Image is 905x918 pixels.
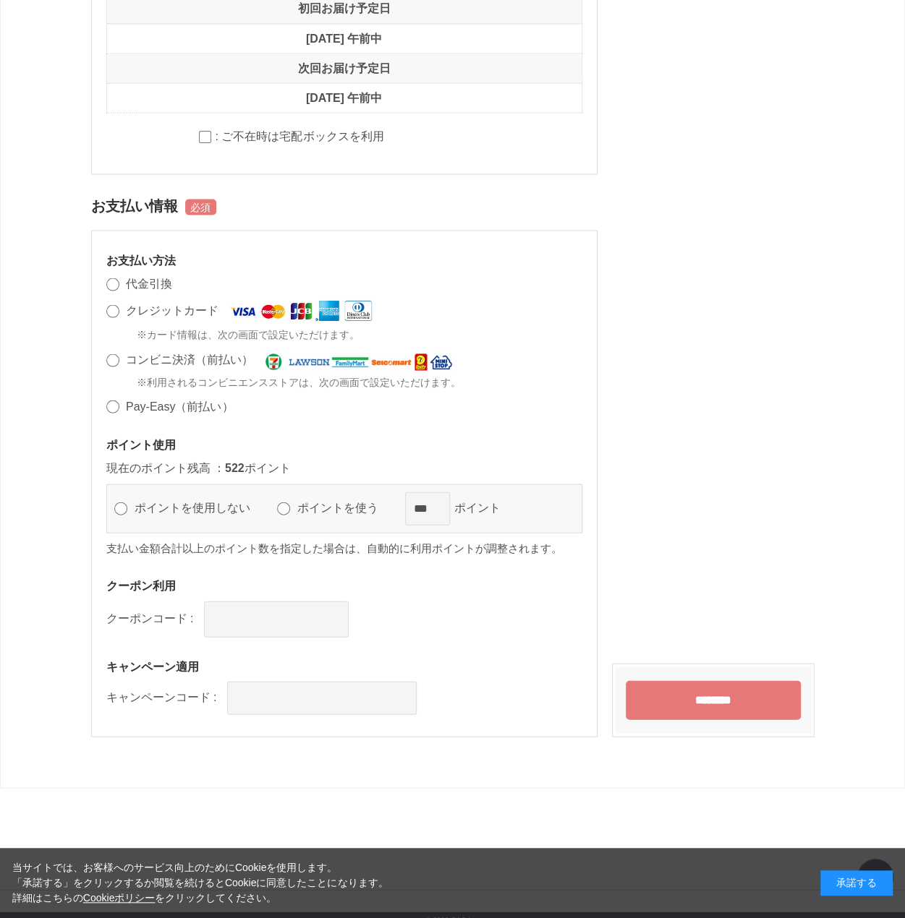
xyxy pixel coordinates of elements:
span: 522 [225,461,245,473]
img: クレジットカード [229,299,371,322]
label: 代金引換 [126,277,172,289]
label: ポイントを使う [294,501,395,513]
h3: お支払い方法 [106,252,582,267]
span: ※利用されるコンビニエンスストアは、次の画面で設定いただけます。 [137,374,461,390]
label: Pay-Easy（前払い） [126,400,233,412]
dd: [DATE] 午前中 [107,83,582,112]
img: コンビニ決済（前払い） [263,350,454,370]
label: キャンペーンコード : [106,690,217,703]
label: クーポンコード : [106,612,194,624]
div: 承諾する [820,870,893,896]
a: Cookieポリシー [83,892,156,904]
dd: [DATE] 午前中 [107,24,582,53]
p: 現在のポイント残高 ： ポイント [106,459,582,476]
h2: お支払い情報 [91,189,598,223]
h3: ポイント使用 [106,437,582,452]
div: 当サイトでは、お客様へのサービス向上のためにCookieを使用します。 「承諾する」をクリックするか閲覧を続けるとCookieに同意したことになります。 詳細はこちらの をクリックしてください。 [12,860,388,906]
label: ポイント [450,501,517,513]
label: : ご不在時は宅配ボックスを利用 [216,129,384,142]
dt: 次回お届け予定日 [107,53,582,83]
h3: キャンペーン適用 [106,659,582,674]
label: コンビニ決済（前払い） [126,353,253,365]
span: ※カード情報は、次の画面で設定いただけます。 [137,327,360,342]
label: クレジットカード [126,304,218,316]
p: 支払い金額合計以上のポイント数を指定した場合は、自動的に利用ポイントが調整されます。 [106,540,582,557]
label: ポイントを使用しない [131,501,267,513]
h3: クーポン利用 [106,578,582,593]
